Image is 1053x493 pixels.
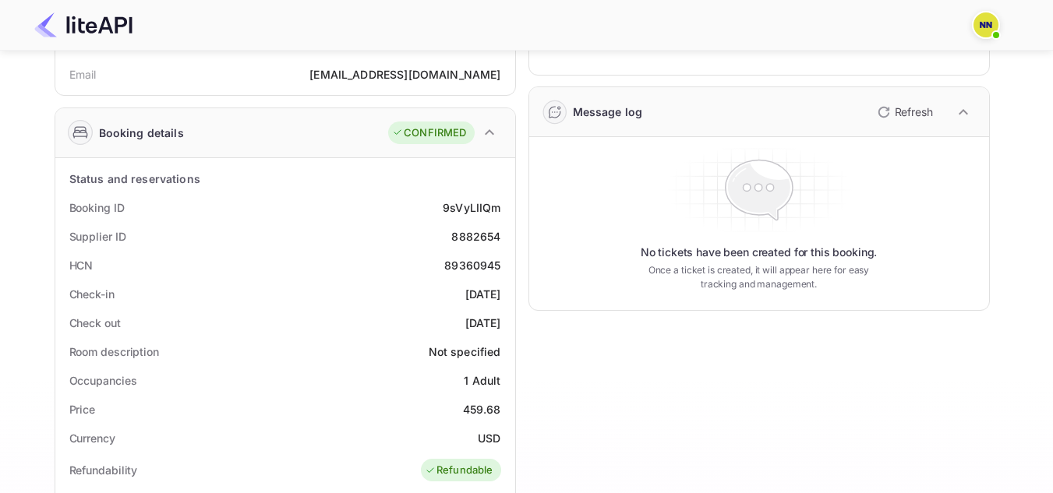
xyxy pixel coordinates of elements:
[69,401,96,417] div: Price
[309,66,500,83] div: [EMAIL_ADDRESS][DOMAIN_NAME]
[478,430,500,446] div: USD
[429,343,501,360] div: Not specified
[451,228,500,245] div: 8882654
[69,372,137,389] div: Occupancies
[69,315,121,331] div: Check out
[895,104,933,120] p: Refresh
[973,12,998,37] img: N/A N/A
[99,125,184,141] div: Booking details
[69,199,125,216] div: Booking ID
[443,199,500,216] div: 9sVyLIIQm
[69,343,159,360] div: Room description
[641,245,878,260] p: No tickets have been created for this booking.
[463,401,501,417] div: 459.68
[425,463,493,478] div: Refundable
[868,100,939,125] button: Refresh
[464,372,500,389] div: 1 Adult
[69,66,97,83] div: Email
[69,430,115,446] div: Currency
[69,171,200,187] div: Status and reservations
[69,286,115,302] div: Check-in
[444,257,500,273] div: 89360945
[34,12,133,37] img: LiteAPI Logo
[465,286,501,302] div: [DATE]
[465,315,501,331] div: [DATE]
[392,125,466,141] div: CONFIRMED
[69,462,138,478] div: Refundability
[69,228,126,245] div: Supplier ID
[636,263,882,291] p: Once a ticket is created, it will appear here for easy tracking and management.
[69,257,94,273] div: HCN
[573,104,643,120] div: Message log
